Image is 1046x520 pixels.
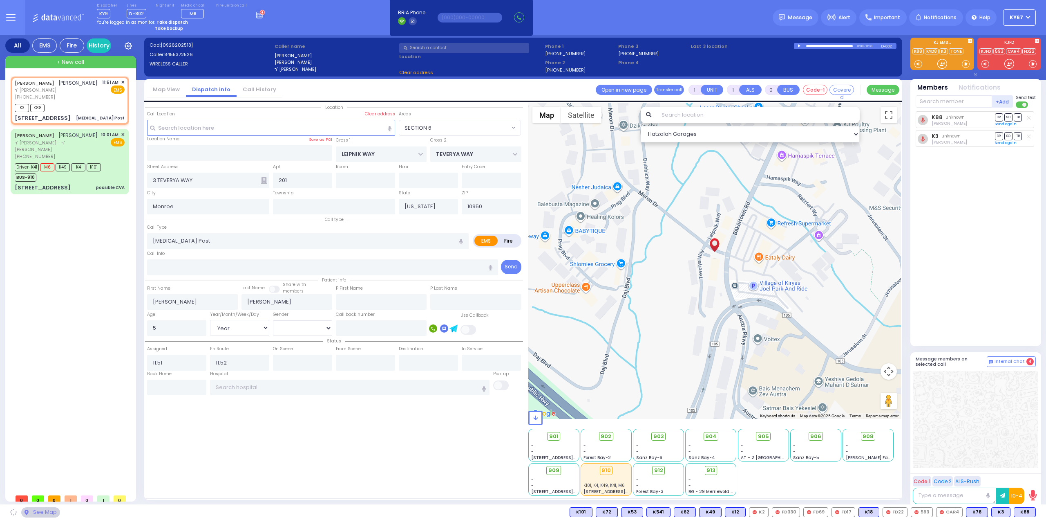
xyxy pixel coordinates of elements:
[147,111,175,117] label: Call Location
[979,14,990,21] span: Help
[5,38,30,53] div: All
[237,86,282,93] a: Call History
[48,495,60,502] span: 0
[725,507,746,517] div: K12
[398,9,425,16] span: BRIA Phone
[549,432,559,441] span: 901
[150,51,272,58] label: Caller:
[621,507,643,517] div: K53
[127,3,146,8] label: Lines
[336,311,375,318] label: Call back number
[674,507,696,517] div: BLS
[749,507,769,517] div: K2
[674,507,696,517] div: K62
[318,277,350,283] span: Patient info
[181,3,207,8] label: Medic on call
[910,41,974,46] label: KJ EMS...
[932,120,967,126] span: Mordechai Ungar
[803,507,828,517] div: FD69
[924,14,957,21] span: Notifications
[156,19,188,25] strong: Take dispatch
[111,138,125,146] span: EMS
[758,432,769,441] span: 905
[646,507,671,517] div: K541
[583,442,586,448] span: -
[618,59,688,66] span: Phone 4
[993,48,1005,54] a: 593
[932,133,939,139] a: K3
[275,43,397,50] label: Caller name
[992,95,1013,108] button: +Add
[1014,507,1036,517] div: K88
[399,346,423,352] label: Destination
[531,476,534,482] span: -
[991,507,1010,517] div: BLS
[979,48,992,54] a: KJFD
[30,104,45,112] span: K88
[932,476,953,486] button: Code 2
[438,13,502,23] input: (000)000-00000
[583,488,661,495] span: [STREET_ADDRESS][PERSON_NAME]
[995,132,1003,140] span: DR
[991,507,1010,517] div: K3
[636,488,664,495] span: Forest Bay-3
[846,455,894,461] span: [PERSON_NAME] Farm
[1010,14,1023,21] span: KY67
[699,507,722,517] div: K49
[741,455,801,461] span: AT - 2 [GEOGRAPHIC_DATA]
[945,114,965,120] span: unknown
[966,507,988,517] div: K78
[867,85,899,95] button: Message
[15,114,71,122] div: [STREET_ADDRESS]
[65,495,77,502] span: 1
[995,122,1017,126] a: Send again
[15,173,36,182] span: BUS-910
[654,466,663,475] span: 912
[497,236,520,246] label: Fire
[583,482,625,488] span: K101, K4, K49, K41, M6
[987,356,1036,367] button: Internal Chat 4
[336,164,348,170] label: Room
[688,442,691,448] span: -
[688,476,691,482] span: -
[959,83,1001,92] button: Notifications
[430,285,457,292] label: P Last Name
[309,137,332,142] label: Save as POI
[936,507,963,517] div: CAR4
[273,190,293,196] label: Township
[886,510,890,514] img: red-radio-icon.svg
[1014,507,1036,517] div: BLS
[636,442,639,448] span: -
[96,185,125,191] div: possible CVA
[283,288,304,294] span: members
[932,139,967,145] span: Shlomo Schvimmer
[493,371,509,377] label: Pick up
[570,507,592,517] div: BLS
[210,380,490,395] input: Search hospital
[803,85,827,95] button: Code-1
[777,85,800,95] button: BUS
[147,346,167,352] label: Assigned
[596,507,618,517] div: K72
[939,48,948,54] a: K3
[15,87,98,94] span: ר' [PERSON_NAME]
[807,510,811,514] img: red-radio-icon.svg
[58,79,98,86] span: [PERSON_NAME]
[688,488,734,495] span: BG - 29 Merriewold S.
[336,346,361,352] label: From Scene
[531,442,534,448] span: -
[462,164,485,170] label: Entry Code
[532,107,561,123] button: Show street map
[618,50,659,56] label: [PHONE_NUMBER]
[561,107,601,123] button: Show satellite imagery
[81,495,93,502] span: 0
[15,140,98,153] span: ר' [PERSON_NAME] - ר' [PERSON_NAME]
[15,80,54,86] a: [PERSON_NAME]
[1004,113,1012,121] span: SO
[147,120,396,135] input: Search location here
[147,164,179,170] label: Street Address
[793,455,819,461] span: Sanz Bay-5
[97,19,155,25] span: You're logged in as monitor.
[121,131,125,138] span: ✕
[917,83,948,92] button: Members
